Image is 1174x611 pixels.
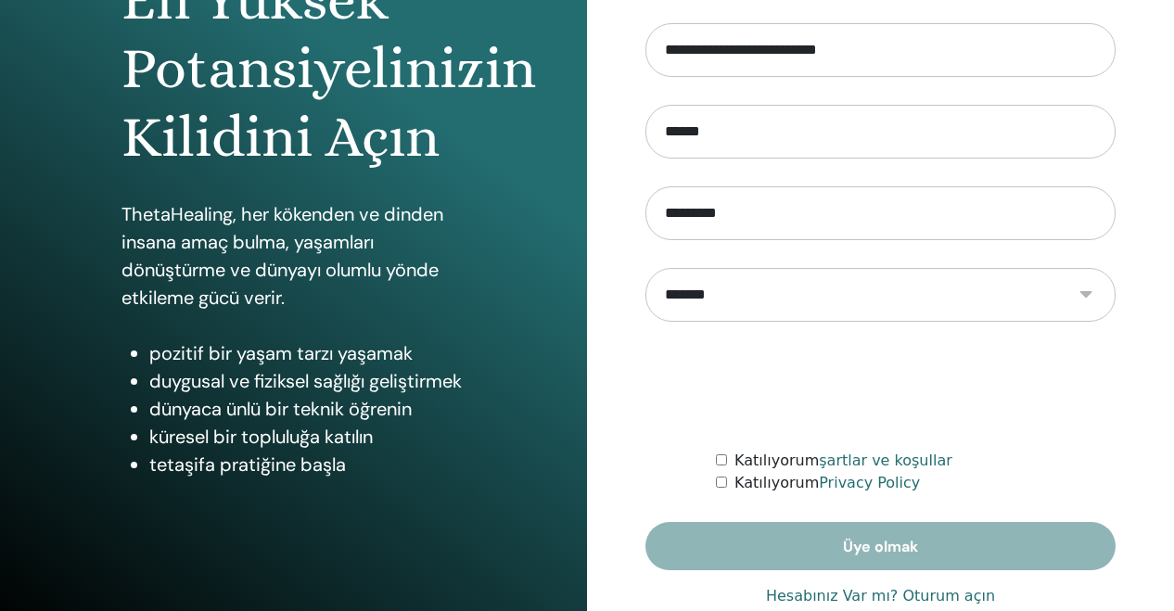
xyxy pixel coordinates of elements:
label: Katılıyorum [734,472,920,494]
a: şartlar ve koşullar [819,452,952,469]
li: tetaşifa pratiğine başla [149,451,466,478]
label: Katılıyorum [734,450,952,472]
li: duygusal ve fiziksel sağlığı geliştirmek [149,367,466,395]
li: küresel bir topluluğa katılın [149,423,466,451]
li: pozitif bir yaşam tarzı yaşamak [149,339,466,367]
iframe: reCAPTCHA [740,350,1022,422]
li: dünyaca ünlü bir teknik öğrenin [149,395,466,423]
a: Privacy Policy [819,474,920,491]
a: Hesabınız Var mı? Oturum açın [766,585,995,607]
p: ThetaHealing, her kökenden ve dinden insana amaç bulma, yaşamları dönüştürme ve dünyayı olumlu yö... [121,200,466,312]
